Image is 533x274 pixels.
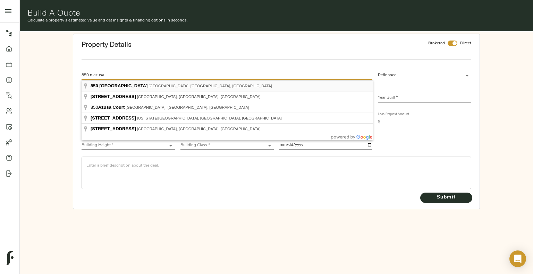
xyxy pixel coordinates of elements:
span: [US_STATE][GEOGRAPHIC_DATA], [GEOGRAPHIC_DATA], [GEOGRAPHIC_DATA] [137,116,282,120]
span: Submit [427,193,465,202]
input: What's the property's address? [82,71,373,80]
button: Submit [420,193,472,203]
span: Azusa Court [98,105,125,110]
div: Direct [459,39,473,48]
span: [GEOGRAPHIC_DATA], [GEOGRAPHIC_DATA], [GEOGRAPHIC_DATA] [137,127,261,131]
span: 850 [91,83,98,88]
span: [GEOGRAPHIC_DATA] [99,83,147,88]
span: [STREET_ADDRESS] [91,115,136,121]
p: $ [378,119,380,125]
span: [GEOGRAPHIC_DATA], [GEOGRAPHIC_DATA], [GEOGRAPHIC_DATA] [137,95,261,99]
h1: Build A Quote [27,8,525,17]
span: [STREET_ADDRESS] [91,94,136,99]
span: [GEOGRAPHIC_DATA], [GEOGRAPHIC_DATA], [GEOGRAPHIC_DATA] [126,105,249,109]
label: Loan Request Amount [378,113,409,116]
div: Open Intercom Messenger [509,250,526,267]
span: 850 [91,105,126,110]
p: Calculate a property’s estimated value and get insights & financing options in seconds. [27,17,525,24]
strong: Property Details [82,40,132,48]
div: Refinance [378,71,471,80]
div: Brokered [427,39,446,48]
span: [STREET_ADDRESS] [91,126,136,131]
span: [GEOGRAPHIC_DATA], [GEOGRAPHIC_DATA], [GEOGRAPHIC_DATA] [149,84,272,88]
